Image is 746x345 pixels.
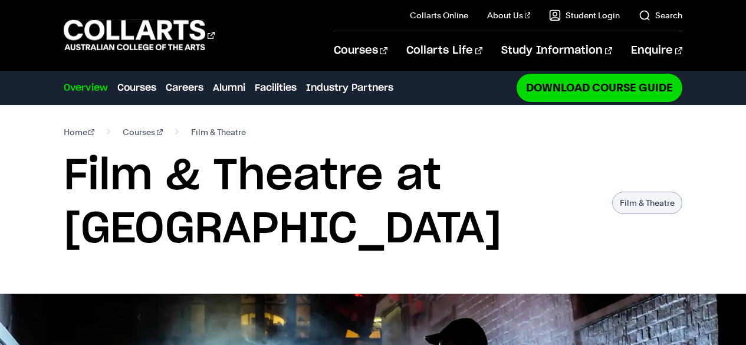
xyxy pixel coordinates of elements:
[334,31,387,70] a: Courses
[517,74,682,101] a: Download Course Guide
[64,150,601,256] h1: Film & Theatre at [GEOGRAPHIC_DATA]
[612,192,682,214] p: Film & Theatre
[191,124,246,140] span: Film & Theatre
[631,31,682,70] a: Enquire
[64,124,95,140] a: Home
[410,9,468,21] a: Collarts Online
[639,9,682,21] a: Search
[406,31,482,70] a: Collarts Life
[123,124,163,140] a: Courses
[213,81,245,95] a: Alumni
[166,81,203,95] a: Careers
[64,18,215,52] div: Go to homepage
[487,9,531,21] a: About Us
[64,81,108,95] a: Overview
[306,81,393,95] a: Industry Partners
[501,31,612,70] a: Study Information
[255,81,297,95] a: Facilities
[549,9,620,21] a: Student Login
[117,81,156,95] a: Courses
